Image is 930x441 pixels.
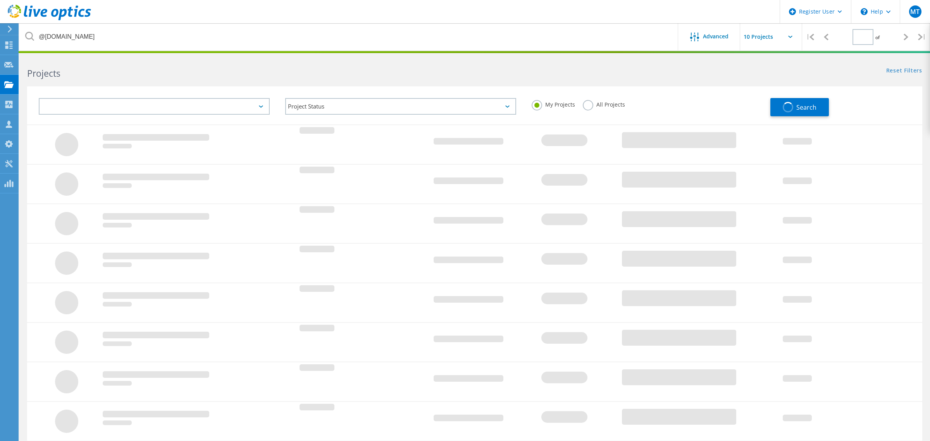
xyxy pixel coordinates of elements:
label: All Projects [583,100,625,107]
label: My Projects [532,100,575,107]
span: of [875,34,880,41]
div: Project Status [285,98,516,115]
div: | [914,23,930,51]
div: | [802,23,818,51]
span: Advanced [703,34,728,39]
a: Live Optics Dashboard [8,16,91,22]
b: Projects [27,67,60,79]
span: MT [910,9,920,15]
a: Reset Filters [886,68,922,74]
input: Search projects by name, owner, ID, company, etc [19,23,679,50]
span: Search [796,103,816,112]
svg: \n [861,8,868,15]
button: Search [770,98,829,116]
